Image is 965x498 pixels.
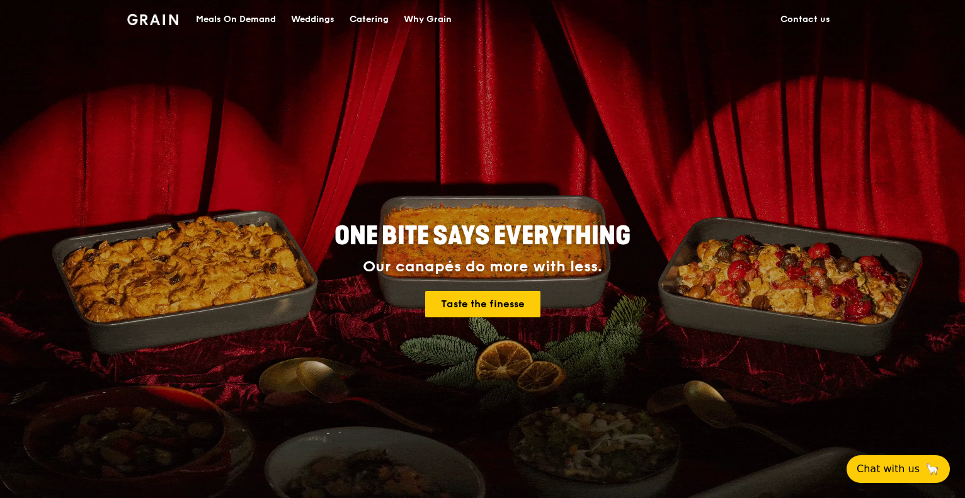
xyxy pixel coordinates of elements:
div: Why Grain [404,1,452,38]
div: Meals On Demand [196,1,276,38]
a: Contact us [773,1,838,38]
div: Weddings [291,1,334,38]
img: Grain [127,14,178,25]
div: Catering [350,1,389,38]
a: Catering [342,1,396,38]
span: ONE BITE SAYS EVERYTHING [334,221,631,251]
a: Why Grain [396,1,459,38]
a: Weddings [283,1,342,38]
span: 🦙 [925,461,940,477]
div: Our canapés do more with less. [256,258,709,276]
button: Chat with us🦙 [847,455,950,483]
a: Taste the finesse [425,291,540,317]
span: Chat with us [857,461,920,477]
